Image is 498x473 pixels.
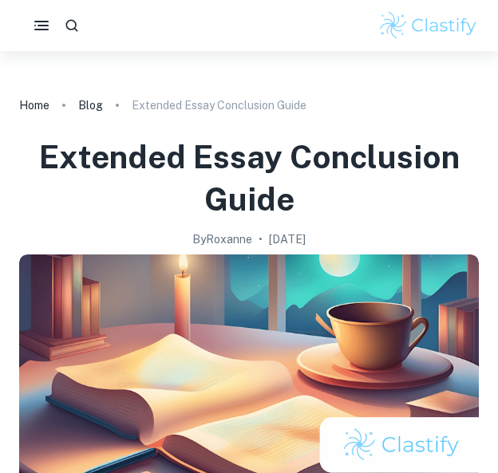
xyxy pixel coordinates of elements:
[78,94,103,116] a: Blog
[132,97,306,114] p: Extended Essay Conclusion Guide
[259,231,263,248] p: •
[19,94,49,116] a: Home
[19,136,479,221] h1: Extended Essay Conclusion Guide
[377,10,479,41] img: Clastify logo
[269,231,306,248] h2: [DATE]
[192,231,252,248] h2: By Roxanne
